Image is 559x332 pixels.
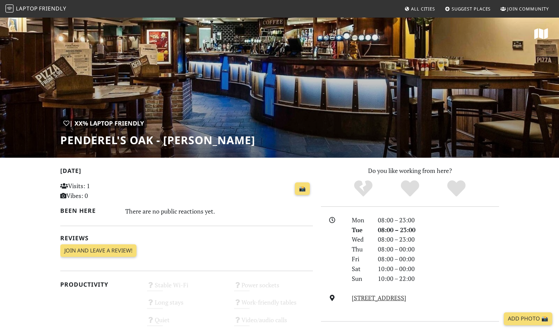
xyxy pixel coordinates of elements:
a: LaptopFriendly LaptopFriendly [5,3,66,15]
p: Do you like working from here? [321,166,499,176]
a: [STREET_ADDRESS] [352,294,406,302]
a: 📸 [295,182,310,195]
a: All Cities [402,3,438,15]
p: Visits: 1 Vibes: 0 [60,181,139,201]
div: Long stays [143,297,230,314]
span: Suggest Places [452,6,491,12]
a: Join and leave a review! [60,244,136,257]
div: | XX% Laptop Friendly [60,118,147,128]
div: Mon [348,215,373,225]
h2: Productivity [60,281,139,288]
div: Yes [387,179,433,198]
span: Laptop [16,5,38,12]
div: Tue [348,225,373,235]
div: Work-friendly tables [230,297,317,314]
div: Power sockets [230,280,317,297]
div: Sun [348,274,373,284]
div: 10:00 – 00:00 [374,264,503,274]
img: LaptopFriendly [5,4,14,13]
a: Join Community [498,3,552,15]
div: Fri [348,254,373,264]
div: 08:00 – 00:00 [374,254,503,264]
div: Wed [348,235,373,244]
h2: [DATE] [60,167,313,177]
span: Friendly [39,5,66,12]
h2: Been here [60,207,117,214]
div: Video/audio calls [230,314,317,332]
div: Quiet [143,314,230,332]
div: 08:00 – 23:00 [374,235,503,244]
h1: Penderel's Oak - [PERSON_NAME] [60,134,255,147]
span: All Cities [411,6,435,12]
div: Definitely! [433,179,480,198]
div: Thu [348,244,373,254]
div: Stable Wi-Fi [143,280,230,297]
div: Sat [348,264,373,274]
div: There are no public reactions yet. [125,206,313,217]
span: Join Community [507,6,549,12]
div: 08:00 – 23:00 [374,225,503,235]
div: 08:00 – 00:00 [374,244,503,254]
h2: Reviews [60,235,313,242]
div: 10:00 – 22:00 [374,274,503,284]
a: Add Photo 📸 [504,312,552,325]
div: No [340,179,387,198]
a: Suggest Places [442,3,494,15]
div: 08:00 – 23:00 [374,215,503,225]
